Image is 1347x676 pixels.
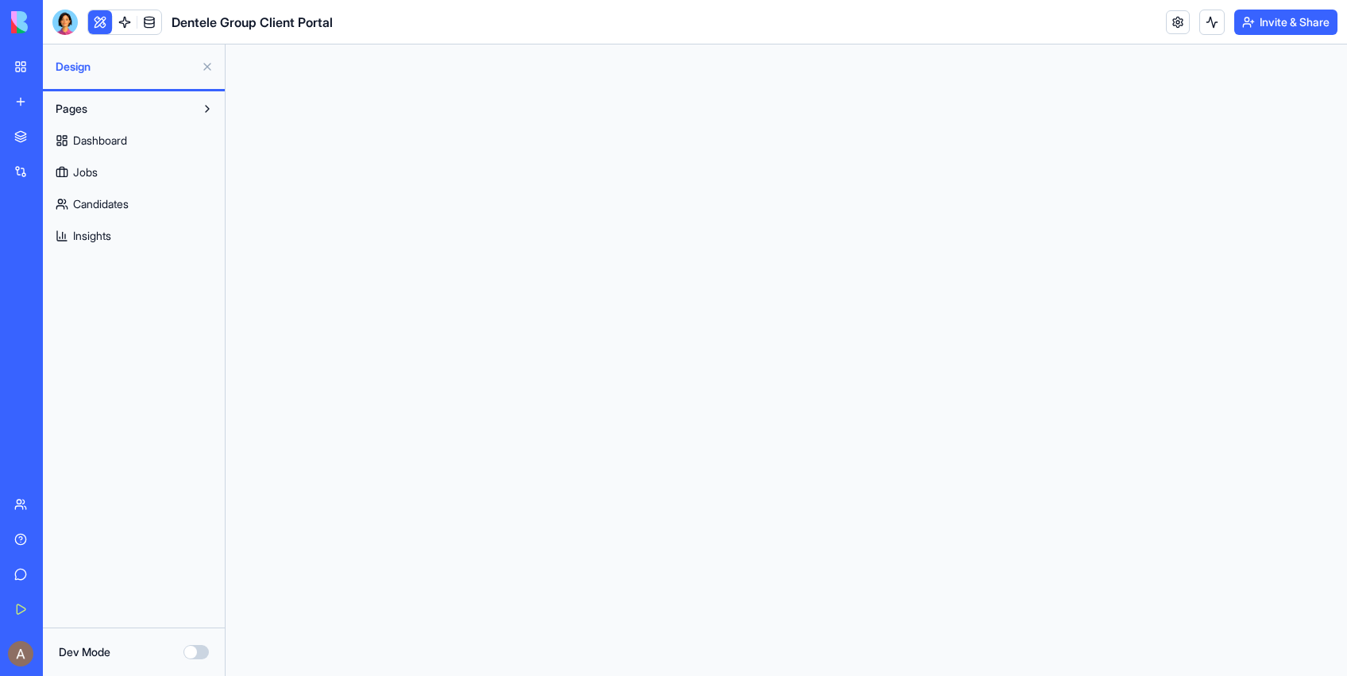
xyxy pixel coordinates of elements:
[172,13,333,32] span: Dentele Group Client Portal
[48,223,220,249] a: Insights
[48,191,220,217] a: Candidates
[56,59,195,75] span: Design
[48,96,195,122] button: Pages
[73,133,127,149] span: Dashboard
[73,228,111,244] span: Insights
[73,196,129,212] span: Candidates
[73,164,98,180] span: Jobs
[59,644,110,660] label: Dev Mode
[48,128,220,153] a: Dashboard
[56,101,87,117] span: Pages
[11,11,110,33] img: logo
[1234,10,1337,35] button: Invite & Share
[48,160,220,185] a: Jobs
[8,641,33,666] img: ACg8ocJV6D3_6rN2XWQ9gC4Su6cEn1tsy63u5_3HgxpMOOOGh7gtYg=s96-c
